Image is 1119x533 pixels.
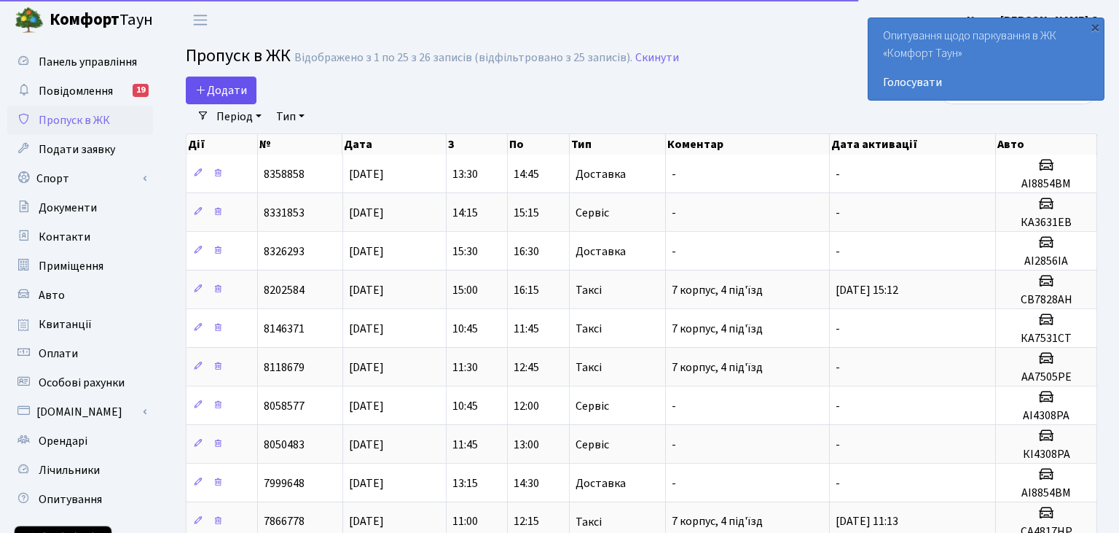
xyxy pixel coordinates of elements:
a: Подати заявку [7,135,153,164]
span: 12:00 [514,398,539,414]
th: Авто [996,134,1097,155]
span: 7 корпус, 4 під'їзд [672,359,763,376]
span: Таун [50,8,153,33]
span: [DATE] 15:12 [836,282,898,298]
span: Пропуск в ЖК [39,112,110,128]
span: [DATE] [349,398,384,414]
h5: КА7531СТ [1002,332,1091,346]
div: Відображено з 1 по 25 з 26 записів (відфільтровано з 25 записів). [294,51,632,65]
span: - [672,244,676,260]
span: - [672,166,676,182]
span: [DATE] [349,205,384,221]
span: - [836,244,840,260]
th: Дії [186,134,258,155]
a: Скинути [635,51,679,65]
a: Тип [270,104,310,129]
span: Документи [39,200,97,216]
img: logo.png [15,6,44,35]
span: Сервіс [576,400,609,412]
span: Лічильники [39,462,100,478]
span: [DATE] [349,166,384,182]
span: - [836,321,840,337]
a: Період [211,104,267,129]
th: № [258,134,343,155]
h5: АІ2856ІА [1002,254,1091,268]
button: Переключити навігацію [182,8,219,32]
span: [DATE] [349,359,384,376]
h5: АІ8854ВМ [1002,177,1091,191]
span: 15:00 [452,282,478,298]
a: Пропуск в ЖК [7,106,153,135]
span: 13:00 [514,437,539,453]
span: 7 корпус, 4 під'їзд [672,282,763,298]
div: 19 [133,84,149,97]
span: Таксі [576,323,602,335]
span: [DATE] [349,321,384,337]
span: Оплати [39,346,78,362]
span: 13:30 [452,166,478,182]
span: - [836,437,840,453]
a: Особові рахунки [7,368,153,397]
span: [DATE] [349,475,384,491]
a: Документи [7,193,153,222]
span: 12:15 [514,514,539,530]
h5: АІ4308РА [1002,409,1091,423]
span: Повідомлення [39,83,113,99]
a: Спорт [7,164,153,193]
span: Таксі [576,284,602,296]
span: Доставка [576,246,626,257]
span: Опитування [39,491,102,507]
span: - [836,359,840,376]
span: [DATE] [349,514,384,530]
b: Книш [PERSON_NAME] С. [967,12,1102,28]
span: 11:30 [452,359,478,376]
span: 8050483 [264,437,305,453]
a: Орендарі [7,427,153,456]
span: 13:15 [452,475,478,491]
span: Подати заявку [39,141,115,157]
span: - [836,398,840,414]
th: Дата [342,134,446,155]
a: Оплати [7,339,153,368]
span: Особові рахунки [39,375,125,391]
th: Тип [570,134,666,155]
span: 8146371 [264,321,305,337]
span: 11:45 [514,321,539,337]
span: Доставка [576,478,626,489]
h5: AI8854BM [1002,486,1091,500]
div: Опитування щодо паркування в ЖК «Комфорт Таун» [868,18,1104,100]
a: Лічильники [7,456,153,485]
span: [DATE] [349,282,384,298]
span: 7 корпус, 4 під'їзд [672,321,763,337]
span: 10:45 [452,398,478,414]
h5: АА7505РЕ [1002,370,1091,384]
span: 11:45 [452,437,478,453]
span: Приміщення [39,258,103,274]
span: 15:30 [452,244,478,260]
span: Таксі [576,362,602,373]
span: 10:45 [452,321,478,337]
span: - [836,205,840,221]
span: 16:15 [514,282,539,298]
a: Авто [7,281,153,310]
a: Приміщення [7,252,153,281]
a: Квитанції [7,310,153,339]
a: Книш [PERSON_NAME] С. [967,12,1102,29]
a: Голосувати [883,74,1089,91]
th: З [447,134,509,155]
span: 7999648 [264,475,305,491]
span: [DATE] [349,244,384,260]
span: - [836,166,840,182]
span: 8058577 [264,398,305,414]
span: 7866778 [264,514,305,530]
span: Контакти [39,229,90,245]
span: 8118679 [264,359,305,376]
span: 12:45 [514,359,539,376]
span: - [836,475,840,491]
span: 14:45 [514,166,539,182]
span: 8202584 [264,282,305,298]
span: Авто [39,287,65,303]
th: По [508,134,570,155]
b: Комфорт [50,8,119,31]
span: Таксі [576,516,602,528]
